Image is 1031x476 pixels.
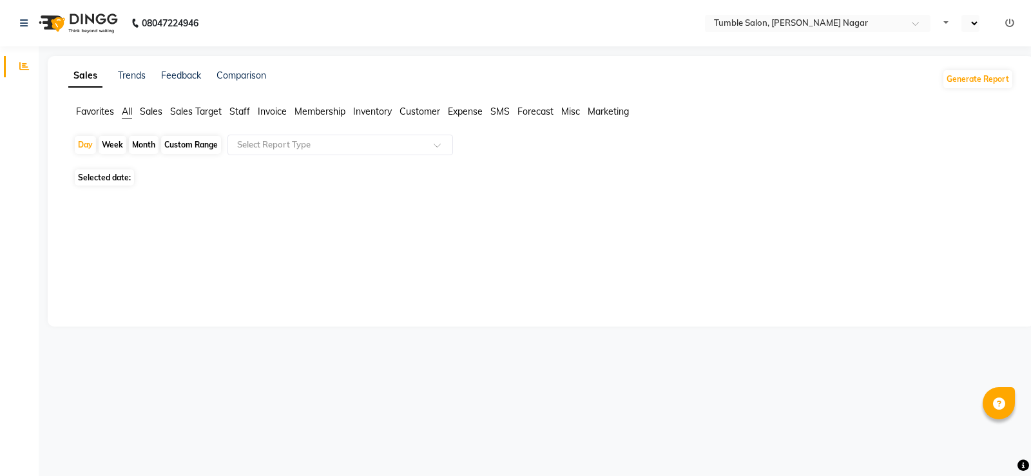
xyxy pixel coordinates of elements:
b: 08047224946 [142,5,198,41]
span: Invoice [258,106,287,117]
span: Inventory [353,106,392,117]
span: Staff [229,106,250,117]
span: Membership [294,106,345,117]
span: Selected date: [75,169,134,186]
a: Comparison [217,70,266,81]
span: Misc [561,106,580,117]
span: Sales [140,106,162,117]
button: Generate Report [943,70,1012,88]
a: Trends [118,70,146,81]
img: logo [33,5,121,41]
a: Feedback [161,70,201,81]
span: All [122,106,132,117]
span: Expense [448,106,483,117]
span: Favorites [76,106,114,117]
span: Marketing [588,106,629,117]
div: Week [99,136,126,154]
span: Forecast [517,106,554,117]
div: Custom Range [161,136,221,154]
span: SMS [490,106,510,117]
a: Sales [68,64,102,88]
div: Month [129,136,159,154]
div: Day [75,136,96,154]
span: Sales Target [170,106,222,117]
span: Customer [400,106,440,117]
